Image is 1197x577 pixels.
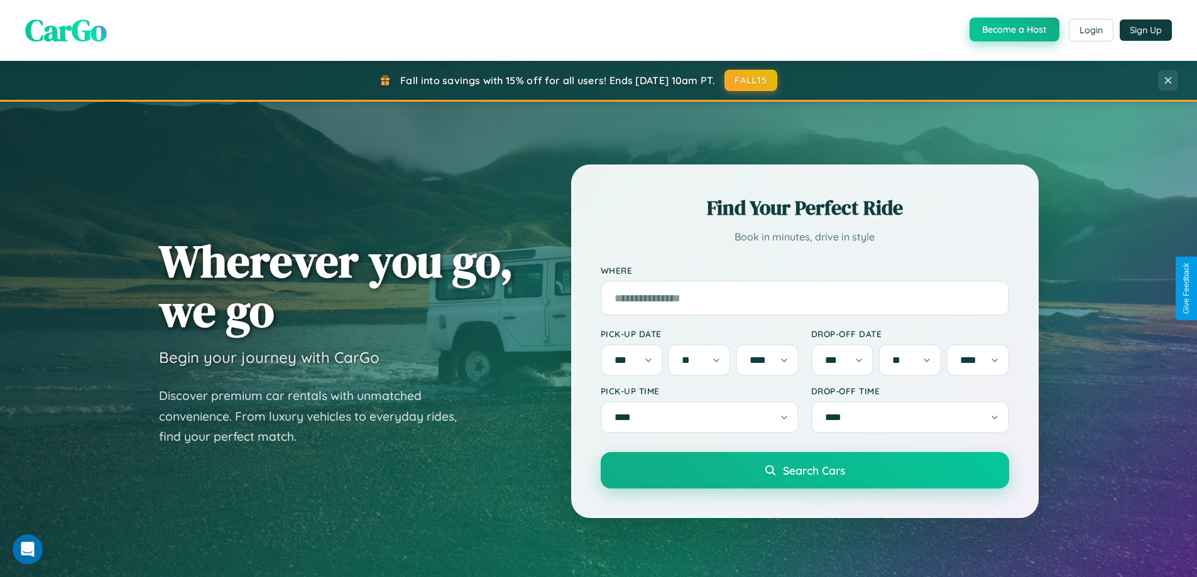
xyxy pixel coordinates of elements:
button: Search Cars [601,452,1009,488]
label: Drop-off Date [811,328,1009,339]
span: CarGo [25,9,107,51]
button: Sign Up [1120,19,1172,41]
iframe: Intercom live chat [13,534,43,564]
h3: Begin your journey with CarGo [159,348,380,367]
label: Where [601,265,1009,276]
h1: Wherever you go, we go [159,236,513,335]
div: Give Feedback [1182,263,1191,314]
label: Drop-off Time [811,386,1009,396]
span: Fall into savings with 15% off for all users! Ends [DATE] 10am PT. [400,74,715,87]
button: Login [1069,19,1113,41]
button: Become a Host [970,18,1059,41]
h2: Find Your Perfect Ride [601,194,1009,222]
label: Pick-up Date [601,328,799,339]
p: Book in minutes, drive in style [601,228,1009,246]
button: FALL15 [724,70,777,91]
p: Discover premium car rentals with unmatched convenience. From luxury vehicles to everyday rides, ... [159,386,473,447]
label: Pick-up Time [601,386,799,396]
span: Search Cars [783,463,845,477]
